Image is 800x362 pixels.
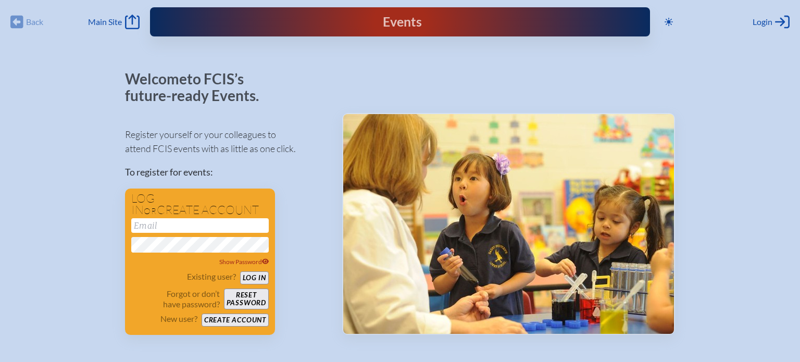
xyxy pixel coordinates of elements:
[202,314,269,327] button: Create account
[125,128,326,156] p: Register yourself or your colleagues to attend FCIS events with as little as one click.
[187,271,236,282] p: Existing user?
[160,314,197,324] p: New user?
[88,15,139,29] a: Main Site
[88,17,122,27] span: Main Site
[219,258,269,266] span: Show Password
[125,71,271,104] p: Welcome to FCIS’s future-ready Events.
[131,193,269,216] h1: Log in create account
[131,218,269,233] input: Email
[131,289,220,309] p: Forgot or don’t have password?
[125,165,326,179] p: To register for events:
[292,16,508,29] div: FCIS Events — Future ready
[343,114,674,334] img: Events
[240,271,269,284] button: Log in
[144,206,157,216] span: or
[753,17,772,27] span: Login
[224,289,269,309] button: Resetpassword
